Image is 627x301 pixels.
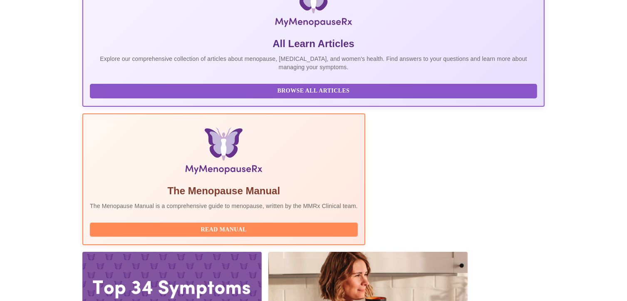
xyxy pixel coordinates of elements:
[90,37,537,50] h5: All Learn Articles
[90,202,358,210] p: The Menopause Manual is a comprehensive guide to menopause, written by the MMRx Clinical team.
[90,87,539,94] a: Browse All Articles
[90,226,360,233] a: Read Manual
[90,55,537,71] p: Explore our comprehensive collection of articles about menopause, [MEDICAL_DATA], and women's hea...
[98,225,349,235] span: Read Manual
[90,223,358,237] button: Read Manual
[90,84,537,98] button: Browse All Articles
[90,184,358,198] h5: The Menopause Manual
[98,86,529,96] span: Browse All Articles
[132,128,315,178] img: Menopause Manual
